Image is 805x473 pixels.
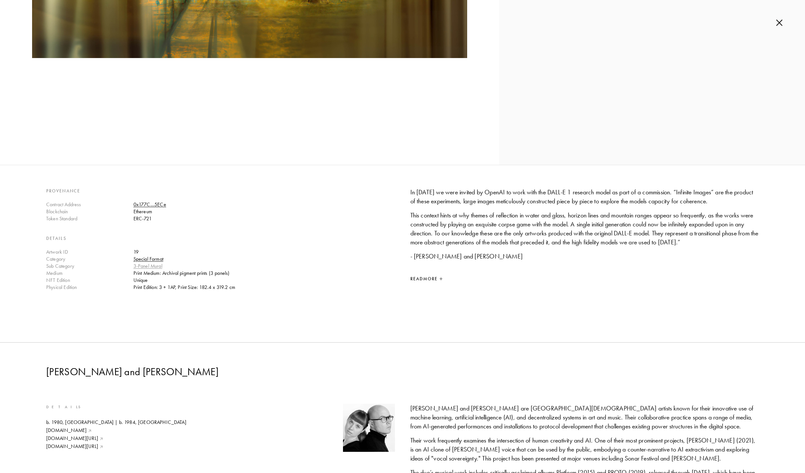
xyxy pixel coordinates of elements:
[410,252,759,261] div: - [PERSON_NAME] and [PERSON_NAME]
[46,256,133,263] div: Category
[46,419,186,426] div: b. 1980, [GEOGRAPHIC_DATA] | b. 1984, [GEOGRAPHIC_DATA]
[133,249,395,256] div: 19
[133,263,162,269] a: 3-Panel Mural
[46,188,395,195] h4: Provenance
[410,404,759,431] div: [PERSON_NAME] and [PERSON_NAME] are [GEOGRAPHIC_DATA][DEMOGRAPHIC_DATA] artists known for their i...
[133,256,163,262] a: Special Format
[410,211,759,247] div: This context hints at why themes of reflection in water and glass, horizon lines and mountain ran...
[46,277,133,284] div: NFT Edition
[133,215,395,222] div: ERC-721
[410,436,759,463] div: Their work frequently examines the intersection of human creativity and AI. One of their most pro...
[100,443,104,450] img: Download Pointer
[89,427,92,434] img: Download Pointer
[410,188,759,206] div: In [DATE] we were invited by OpenAI to work with the DALL-E 1 research model as part of a commiss...
[46,404,186,411] p: Details
[46,201,133,208] div: Contract Address
[410,275,759,283] div: Read More
[100,435,104,442] img: Download Pointer
[133,201,166,207] a: 0x177C...5ECe
[46,284,133,291] div: Physical Edition
[343,404,395,452] img: Artist's profile picture
[46,263,133,270] div: Sub Category
[133,284,395,291] div: Print Edition: 3 + 1AP, Print Size: 182.4 x 319.2 cm
[46,215,133,222] div: Token Standard
[46,365,395,378] h2: [PERSON_NAME] and [PERSON_NAME]
[46,443,186,450] a: [DOMAIN_NAME][URL]
[133,208,395,215] div: Ethereum
[46,208,133,215] div: Blockchain
[46,235,395,242] h4: Details
[46,249,133,256] div: Artwork ID
[133,277,395,284] div: Unique
[776,19,783,26] img: cross.b43b024a.svg
[133,270,395,277] div: Print Medium: Archival pigment prints (3 panels)
[46,427,186,434] a: [DOMAIN_NAME]
[46,435,186,442] a: [DOMAIN_NAME][URL]
[46,270,133,277] div: Medium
